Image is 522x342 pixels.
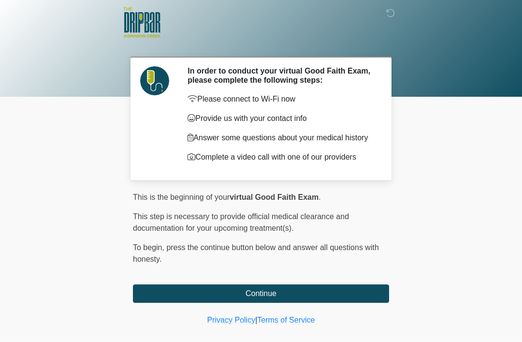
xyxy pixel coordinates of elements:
a: | [255,316,257,324]
h2: In order to conduct your virtual Good Faith Exam, please complete the following steps: [188,66,375,85]
span: . [319,193,320,201]
p: Answer some questions about your medical history [188,132,375,144]
span: This step is necessary to provide official medical clearance and documentation for your upcoming ... [133,212,349,232]
p: Provide us with your contact info [188,113,375,124]
p: Please connect to Wi-Fi now [188,93,375,105]
p: Complete a video call with one of our providers [188,151,375,163]
span: This is the beginning of your [133,193,230,201]
a: Privacy Policy [207,316,256,324]
img: Agent Avatar [140,66,169,95]
button: Continue [133,284,389,303]
span: press the continue button below and answer all questions with honesty. [133,243,379,263]
strong: virtual Good Faith Exam [230,193,319,201]
span: To begin, [133,243,166,252]
img: The DRIPBaR - San Antonio Dominion Creek Logo [123,7,160,39]
a: Terms of Service [257,316,315,324]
